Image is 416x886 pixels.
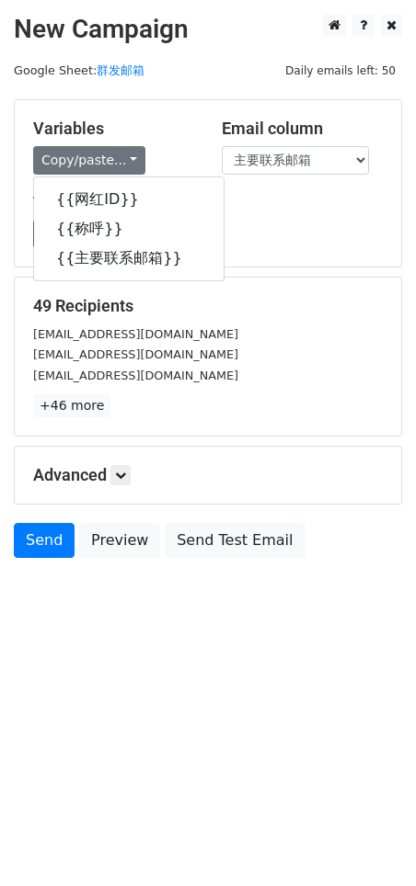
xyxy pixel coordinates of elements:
a: Send [14,523,75,558]
a: Preview [79,523,160,558]
h2: New Campaign [14,14,402,45]
a: 群发邮箱 [97,63,144,77]
a: Copy/paste... [33,146,145,175]
a: {{主要联系邮箱}} [34,244,224,273]
small: [EMAIL_ADDRESS][DOMAIN_NAME] [33,369,238,382]
a: Send Test Email [165,523,305,558]
small: Google Sheet: [14,63,144,77]
h5: 49 Recipients [33,296,383,316]
a: {{称呼}} [34,214,224,244]
small: [EMAIL_ADDRESS][DOMAIN_NAME] [33,327,238,341]
iframe: Chat Widget [324,798,416,886]
h5: Email column [222,119,383,139]
small: [EMAIL_ADDRESS][DOMAIN_NAME] [33,347,238,361]
h5: Variables [33,119,194,139]
a: Daily emails left: 50 [279,63,402,77]
div: 聊天小组件 [324,798,416,886]
a: +46 more [33,394,110,417]
span: Daily emails left: 50 [279,61,402,81]
a: {{网红ID}} [34,185,224,214]
h5: Advanced [33,465,383,485]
